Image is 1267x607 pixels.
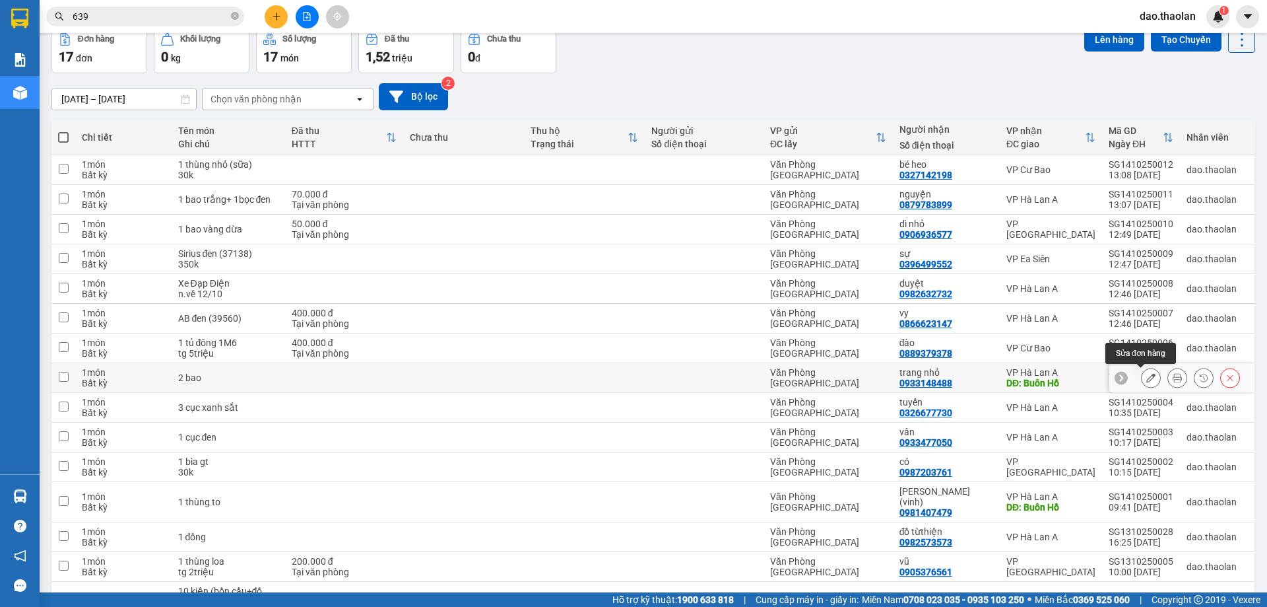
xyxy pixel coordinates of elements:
[770,125,876,136] div: VP gửi
[770,526,886,548] div: Văn Phòng [GEOGRAPHIC_DATA]
[178,402,278,413] div: 3 cục xanh sắt
[55,12,64,21] span: search
[82,491,164,502] div: 1 món
[1006,502,1095,513] div: DĐ: Buôn Hồ
[1006,402,1095,413] div: VP Hà Lan A
[180,34,220,44] div: Khối lượng
[899,278,993,289] div: duyệt
[366,49,390,65] span: 1,52
[1027,597,1031,602] span: ⚪️
[1186,283,1247,294] div: dao.thaolan
[292,139,386,149] div: HTTT
[531,139,628,149] div: Trạng thái
[82,229,164,240] div: Bất kỳ
[899,159,993,170] div: bé heo
[256,26,352,73] button: Số lượng17món
[1006,456,1095,478] div: VP [GEOGRAPHIC_DATA]
[1186,132,1247,143] div: Nhân viên
[899,289,952,299] div: 0982632732
[1186,194,1247,205] div: dao.thaolan
[1109,408,1173,418] div: 10:35 [DATE]
[292,199,397,210] div: Tại văn phòng
[292,189,397,199] div: 70.000 đ
[280,53,299,63] span: món
[265,5,288,28] button: plus
[770,278,886,299] div: Văn Phòng [GEOGRAPHIC_DATA]
[82,397,164,408] div: 1 món
[1129,8,1206,24] span: dao.thaolan
[1109,537,1173,548] div: 16:25 [DATE]
[7,79,152,98] li: Thảo Lan
[1109,139,1163,149] div: Ngày ĐH
[178,467,278,478] div: 30k
[770,189,886,210] div: Văn Phòng [GEOGRAPHIC_DATA]
[903,594,1024,605] strong: 0708 023 035 - 0935 103 250
[1236,5,1259,28] button: caret-down
[358,26,454,73] button: Đã thu1,52 triệu
[82,248,164,259] div: 1 món
[73,9,228,24] input: Tìm tên, số ĐT hoặc mã đơn
[770,491,886,513] div: Văn Phòng [GEOGRAPHIC_DATA]
[296,5,319,28] button: file-add
[231,12,239,20] span: close-circle
[461,26,556,73] button: Chưa thu0đ
[1109,456,1173,467] div: SG1410250002
[1006,164,1095,175] div: VP Cư Bao
[899,248,993,259] div: sự
[770,139,876,149] div: ĐC lấy
[770,456,886,478] div: Văn Phòng [GEOGRAPHIC_DATA]
[1221,6,1226,15] span: 1
[178,373,278,383] div: 2 bao
[178,586,278,607] div: 10 kiện (bồn cầu+đồ nvs)
[1006,378,1095,388] div: DĐ: Buôn Hồ
[292,348,397,359] div: Tại văn phòng
[292,125,386,136] div: Đã thu
[1109,259,1173,269] div: 12:47 [DATE]
[899,318,952,329] div: 0866623147
[756,592,859,607] span: Cung cấp máy in - giấy in:
[1109,437,1173,448] div: 10:17 [DATE]
[292,229,397,240] div: Tại văn phòng
[178,289,278,299] div: n.về 12/10
[1073,594,1130,605] strong: 0369 525 060
[899,397,993,408] div: tuyến
[82,591,164,602] div: 1 món
[1109,159,1173,170] div: SG1410250012
[770,219,886,240] div: Văn Phòng [GEOGRAPHIC_DATA]
[899,124,993,135] div: Người nhận
[770,338,886,359] div: Văn Phòng [GEOGRAPHIC_DATA]
[1109,229,1173,240] div: 12:49 [DATE]
[1109,397,1173,408] div: SG1410250004
[82,408,164,418] div: Bất kỳ
[487,34,521,44] div: Chưa thu
[82,132,164,143] div: Chi tiết
[82,189,164,199] div: 1 món
[1186,497,1247,507] div: dao.thaolan
[178,567,278,577] div: tg 2triệu
[770,367,886,388] div: Văn Phòng [GEOGRAPHIC_DATA]
[82,170,164,180] div: Bất kỳ
[82,537,164,548] div: Bất kỳ
[1006,556,1095,577] div: VP [GEOGRAPHIC_DATA]
[82,159,164,170] div: 1 món
[14,550,26,562] span: notification
[385,34,409,44] div: Đã thu
[1109,308,1173,318] div: SG1410250007
[178,170,278,180] div: 30k
[211,92,302,106] div: Chọn văn phòng nhận
[899,219,993,229] div: dì nhỏ
[1109,556,1173,567] div: SG1310250005
[1109,591,1173,602] div: SG1310250001
[899,259,952,269] div: 0396499552
[326,5,349,28] button: aim
[1109,219,1173,229] div: SG1410250010
[178,194,278,205] div: 1 bao trắng+ 1bọc đen
[410,132,517,143] div: Chưa thu
[899,338,993,348] div: đào
[1186,313,1247,324] div: dao.thaolan
[1006,532,1095,542] div: VP Hà Lan A
[862,592,1024,607] span: Miền Nam
[1006,313,1095,324] div: VP Hà Lan A
[82,467,164,478] div: Bất kỳ
[899,189,993,199] div: nguyện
